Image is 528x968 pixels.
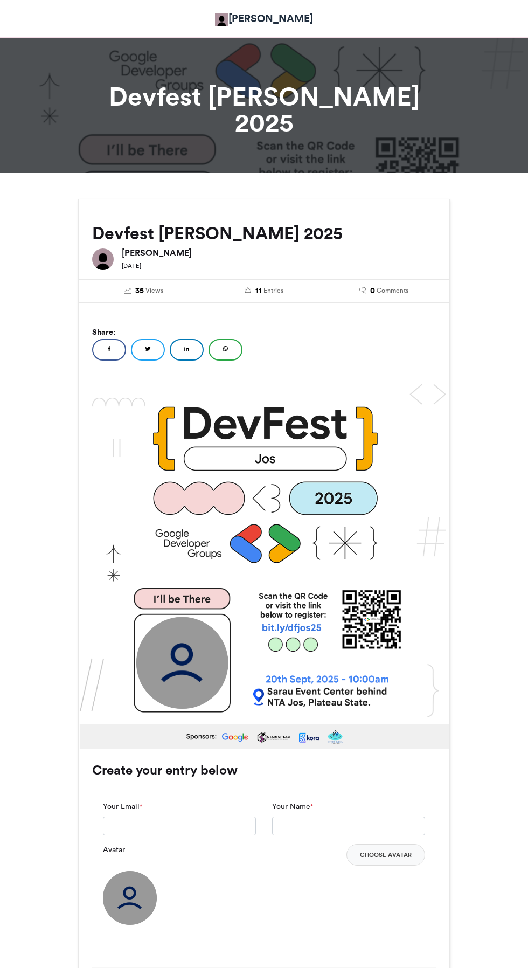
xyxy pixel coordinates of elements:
[255,285,262,297] span: 11
[136,617,228,709] img: user_circle.png
[215,13,228,26] img: John Ebuga
[78,84,450,135] h1: Devfest [PERSON_NAME] 2025
[92,325,436,339] h5: Share:
[92,248,114,270] img: John Ebuga
[332,285,436,297] a: 0 Comments
[103,801,142,812] label: Your Email
[122,262,141,269] small: [DATE]
[215,11,313,26] a: [PERSON_NAME]
[103,871,157,925] img: user_circle.png
[92,285,196,297] a: 35 Views
[272,801,313,812] label: Your Name
[346,844,425,866] button: Choose Avatar
[92,224,436,243] h2: Devfest [PERSON_NAME] 2025
[377,286,408,295] span: Comments
[122,248,436,257] h6: [PERSON_NAME]
[263,286,283,295] span: Entries
[212,285,316,297] a: 11 Entries
[92,764,436,777] h3: Create your entry below
[103,844,125,855] label: Avatar
[370,285,375,297] span: 0
[135,285,144,297] span: 35
[80,379,450,750] img: 1757770983.487-7bca2dd6d0f222903f00cc7f47ef745cb5ddc588.png
[145,286,163,295] span: Views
